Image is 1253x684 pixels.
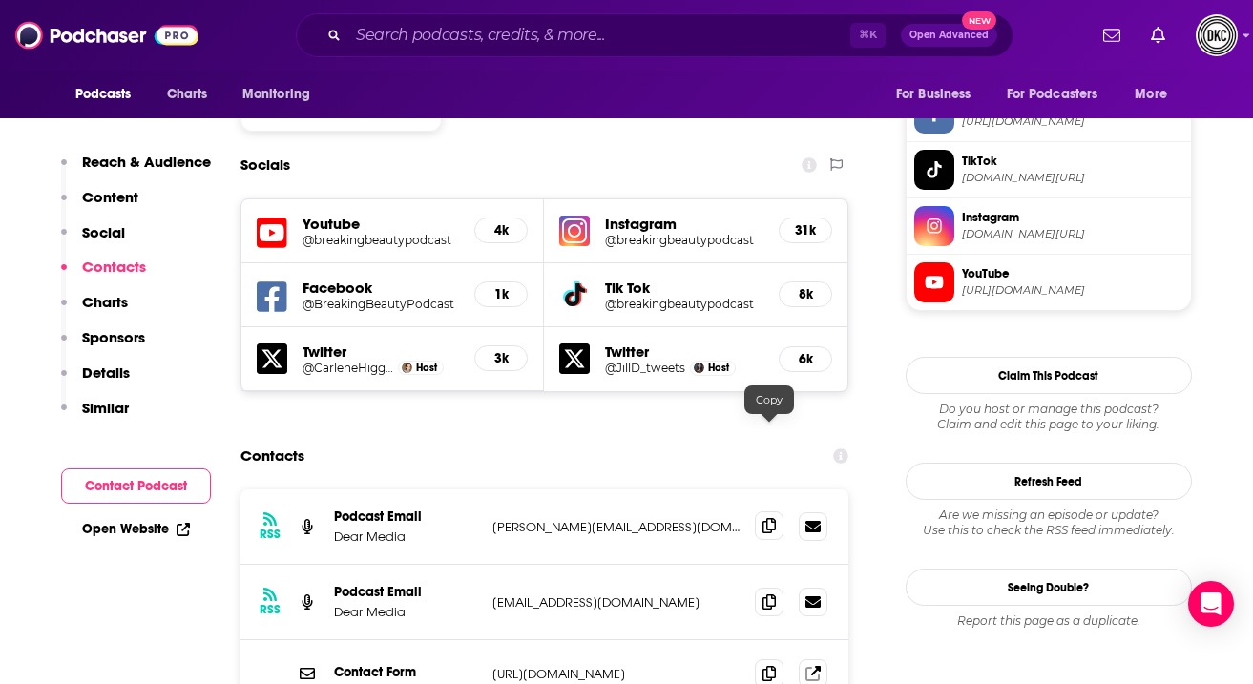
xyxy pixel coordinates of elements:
button: Details [61,363,130,399]
span: Host [416,362,437,374]
a: @breakingbeautypodcast [303,233,460,247]
h5: Instagram [605,215,763,233]
p: Podcast Email [334,508,477,525]
div: Copy [744,385,794,414]
button: Charts [61,293,128,328]
span: Open Advanced [909,31,989,40]
a: Instagram[DOMAIN_NAME][URL] [914,206,1183,246]
h5: 1k [491,286,512,302]
h5: 31k [795,222,816,238]
a: Open Website [82,521,190,537]
button: Content [61,188,138,223]
span: For Business [896,81,971,108]
p: Similar [82,399,129,417]
span: tiktok.com/@breakingbeautypodcast [962,171,1183,185]
p: Podcast Email [334,584,477,600]
p: Details [82,363,130,382]
button: Reach & Audience [61,153,211,188]
img: Podchaser - Follow, Share and Rate Podcasts [15,17,198,53]
button: open menu [883,76,995,113]
h5: Twitter [605,342,763,361]
h5: 6k [795,351,816,367]
span: More [1135,81,1167,108]
a: @BreakingBeautyPodcast [303,297,460,311]
h5: Facebook [303,279,460,297]
span: https://www.youtube.com/@breakingbeautypodcast [962,283,1183,298]
button: Contacts [61,258,146,293]
h5: 8k [795,286,816,302]
img: Carlene Higgins [402,363,412,373]
span: New [962,11,996,30]
button: open menu [994,76,1126,113]
span: For Podcasters [1007,81,1098,108]
button: Refresh Feed [906,463,1192,500]
button: open menu [62,76,157,113]
img: iconImage [559,216,590,246]
h3: RSS [260,527,281,542]
p: Dear Media [334,529,477,545]
a: @JillD_tweets [605,361,685,375]
h5: @breakingbeautypodcast [605,233,763,247]
span: instagram.com/breakingbeautypodcast [962,227,1183,241]
h5: 4k [491,222,512,238]
span: YouTube [962,265,1183,282]
button: Sponsors [61,328,145,363]
span: ⌘ K [850,23,886,48]
a: Seeing Double? [906,569,1192,606]
span: https://www.facebook.com/BreakingBeautyPodcast [962,114,1183,129]
button: Social [61,223,125,259]
span: Do you host or manage this podcast? [906,402,1192,417]
p: [EMAIL_ADDRESS][DOMAIN_NAME] [492,594,741,611]
p: Sponsors [82,328,145,346]
p: Dear Media [334,604,477,620]
span: Charts [167,81,208,108]
span: Podcasts [75,81,132,108]
img: User Profile [1196,14,1238,56]
p: [PERSON_NAME][EMAIL_ADDRESS][DOMAIN_NAME] [492,519,741,535]
h5: Tik Tok [605,279,763,297]
a: YouTube[URL][DOMAIN_NAME] [914,262,1183,302]
a: @CarleneHiggins_ [303,361,394,375]
div: Search podcasts, credits, & more... [296,13,1013,57]
button: Open AdvancedNew [901,24,997,47]
h2: Socials [240,147,290,183]
h5: Youtube [303,215,460,233]
span: TikTok [962,153,1183,170]
div: Open Intercom Messenger [1188,581,1234,627]
div: Are we missing an episode or update? Use this to check the RSS feed immediately. [906,508,1192,538]
button: open menu [1121,76,1191,113]
h5: Twitter [303,342,460,361]
button: Show profile menu [1196,14,1238,56]
input: Search podcasts, credits, & more... [348,20,850,51]
button: Contact Podcast [61,468,211,504]
span: Monitoring [242,81,310,108]
p: Social [82,223,125,241]
p: Contact Form [334,664,477,680]
h3: RSS [260,602,281,617]
button: open menu [229,76,335,113]
span: Logged in as DKCMediatech [1196,14,1238,56]
span: Host [708,362,729,374]
p: Reach & Audience [82,153,211,171]
a: @breakingbeautypodcast [605,297,763,311]
a: Charts [155,76,219,113]
div: Claim and edit this page to your liking. [906,402,1192,432]
p: Charts [82,293,128,311]
img: Jill Dunn [694,363,704,373]
h2: Contacts [240,438,304,474]
span: Instagram [962,209,1183,226]
a: Show notifications dropdown [1143,19,1173,52]
p: Content [82,188,138,206]
p: Contacts [82,258,146,276]
button: Similar [61,399,129,434]
div: Report this page as a duplicate. [906,613,1192,629]
h5: 3k [491,350,512,366]
button: Claim This Podcast [906,357,1192,394]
